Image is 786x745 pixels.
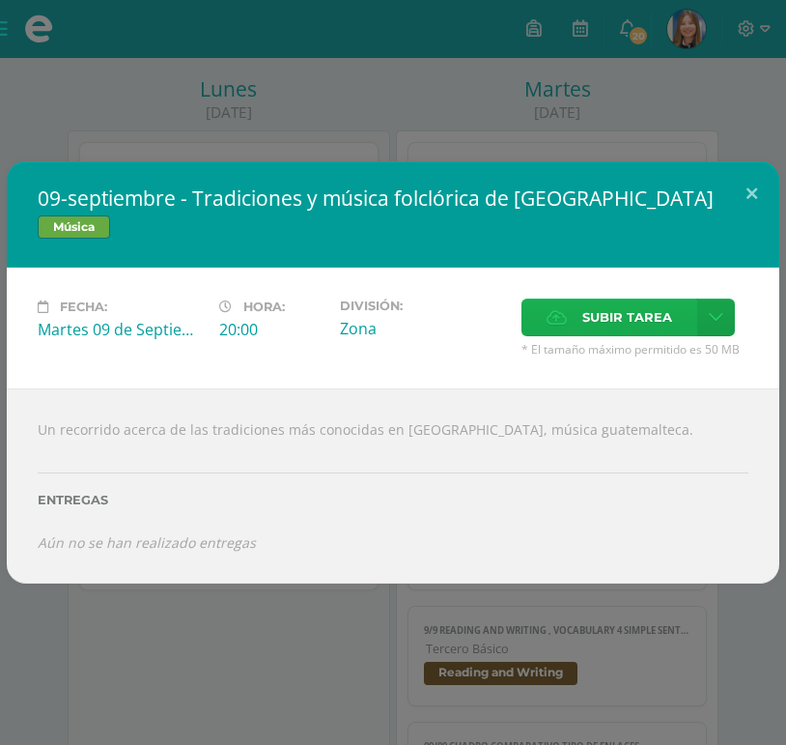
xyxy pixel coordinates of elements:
h2: 09-septiembre - Tradiciones y música folclórica de [GEOGRAPHIC_DATA] [38,185,748,212]
i: Aún no se han realizado entregas [38,533,256,552]
button: Close (Esc) [724,161,779,227]
label: Entregas [38,493,748,507]
div: Un recorrido acerca de las tradiciones más conocidas en [GEOGRAPHIC_DATA], música guatemalteca. [7,388,779,584]
span: Fecha: [60,300,107,314]
span: Música [38,215,110,239]
div: Martes 09 de Septiembre [38,319,204,340]
span: Subir tarea [582,300,672,335]
span: Hora: [243,300,285,314]
div: 20:00 [219,319,324,340]
label: División: [340,299,506,313]
div: Zona [340,318,506,339]
span: * El tamaño máximo permitido es 50 MB [521,341,748,358]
